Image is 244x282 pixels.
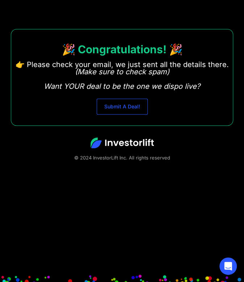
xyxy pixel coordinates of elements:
[25,154,219,161] div: © 2024 InvestorLift Inc. All rights reserved
[62,43,182,56] strong: 🎉 Congratulations! 🎉
[97,99,148,115] a: Submit A Deal!
[16,61,229,90] p: 👉 Please check your email, we just sent all the details there. ‍
[219,257,237,275] div: Open Intercom Messenger
[44,67,200,91] em: (Make sure to check spam) Want YOUR deal to be the one we dispo live?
